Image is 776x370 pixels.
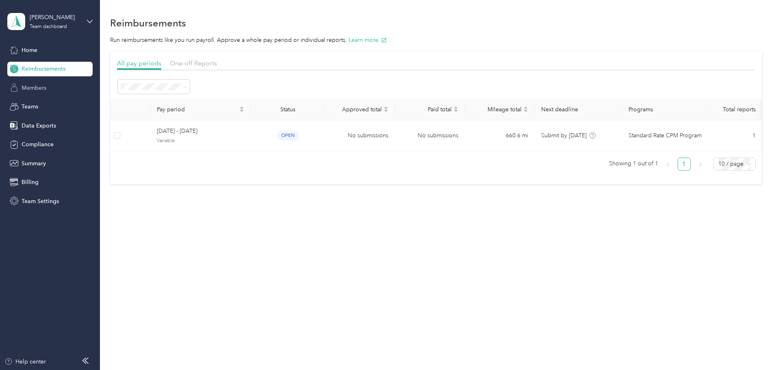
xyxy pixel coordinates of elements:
p: Run reimbursements like you run payroll. Approve a whole pay period or individual reports. [110,36,762,44]
span: Reimbursements [22,65,65,73]
span: caret-down [239,108,244,113]
span: Paid total [401,106,452,113]
th: Pay period [150,99,251,120]
th: Approved total [325,99,395,120]
th: Paid total [395,99,465,120]
span: left [665,162,670,167]
th: Next deadline [535,99,622,120]
li: Next Page [694,158,707,171]
th: Total reports [709,99,762,120]
th: Programs [622,99,709,120]
td: 1 [709,120,762,151]
div: Status [257,106,319,113]
span: caret-down [384,108,388,113]
span: One-off Reports [170,59,217,67]
li: Previous Page [661,158,674,171]
span: Members [22,84,46,92]
div: Page Size [713,158,756,171]
div: [PERSON_NAME] [30,13,80,22]
span: Showing 1 out of 1 [609,158,658,170]
iframe: Everlance-gr Chat Button Frame [730,325,776,370]
span: Teams [22,102,38,111]
span: Pay period [157,106,238,113]
span: caret-down [523,108,528,113]
span: 10 / page [718,158,751,170]
span: caret-up [453,105,458,110]
td: No submissions [325,120,395,151]
td: No submissions [395,120,465,151]
span: open [277,131,299,140]
button: Help center [4,357,46,366]
span: Approved total [332,106,382,113]
button: right [694,158,707,171]
button: left [661,158,674,171]
span: caret-up [384,105,388,110]
span: Mileage total [471,106,522,113]
span: Home [22,46,37,54]
a: 1 [678,158,690,170]
button: Learn more [349,36,387,44]
span: Standard Rate CPM Program [629,131,702,140]
span: caret-down [453,108,458,113]
span: Billing [22,178,39,186]
span: [DATE] - [DATE] [157,127,244,136]
span: Variable [157,137,244,145]
span: right [698,162,703,167]
span: caret-up [523,105,528,110]
h1: Reimbursements [110,19,186,27]
span: Compliance [22,140,54,149]
span: Data Exports [22,121,56,130]
th: Mileage total [465,99,535,120]
td: 660.6 mi [465,120,535,151]
span: Submit by [DATE] [541,132,587,139]
span: All pay periods [117,59,161,67]
span: Team Settings [22,197,59,206]
li: 1 [678,158,691,171]
div: Team dashboard [30,24,67,29]
span: caret-up [239,105,244,110]
span: Summary [22,159,46,168]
